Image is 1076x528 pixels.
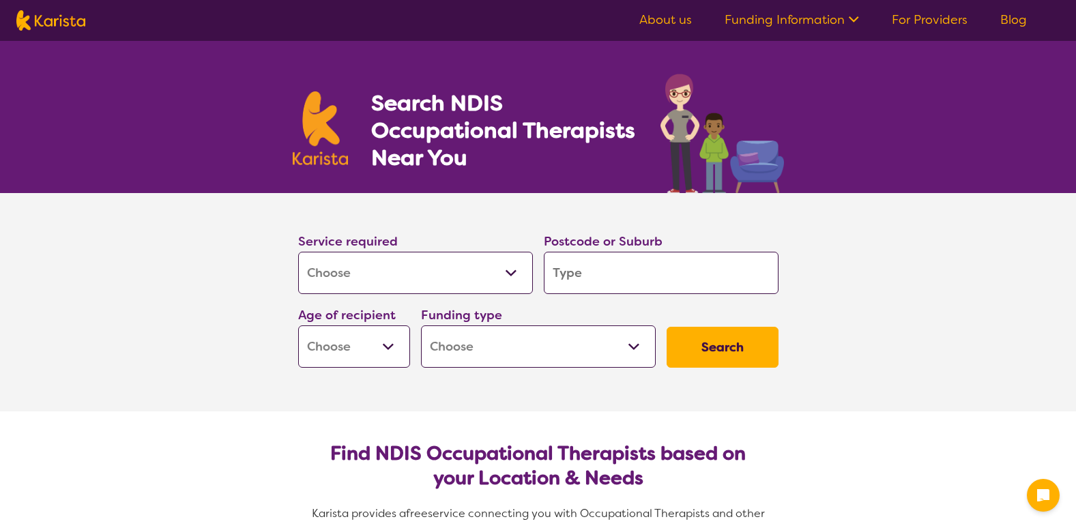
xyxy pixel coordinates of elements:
[16,10,85,31] img: Karista logo
[544,252,779,294] input: Type
[639,12,692,28] a: About us
[1000,12,1027,28] a: Blog
[667,327,779,368] button: Search
[293,91,349,165] img: Karista logo
[421,307,502,323] label: Funding type
[312,506,406,520] span: Karista provides a
[892,12,968,28] a: For Providers
[725,12,859,28] a: Funding Information
[660,74,784,193] img: occupational-therapy
[544,233,663,250] label: Postcode or Suburb
[298,233,398,250] label: Service required
[298,307,396,323] label: Age of recipient
[406,506,428,520] span: free
[371,89,637,171] h1: Search NDIS Occupational Therapists Near You
[309,441,768,490] h2: Find NDIS Occupational Therapists based on your Location & Needs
